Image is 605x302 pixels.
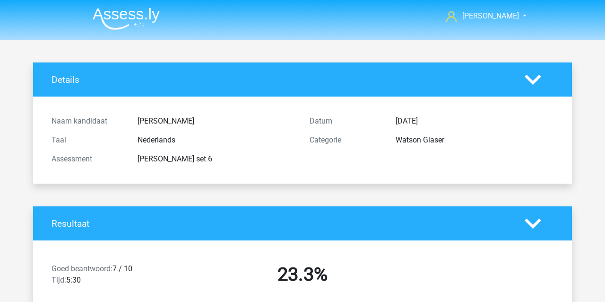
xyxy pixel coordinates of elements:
div: [PERSON_NAME] set 6 [130,153,302,165]
h2: 23.3% [181,263,424,286]
div: Categorie [302,134,389,146]
div: [PERSON_NAME] [130,115,302,127]
span: Tijd: [52,275,66,284]
div: Watson Glaser [389,134,561,146]
div: 7 / 10 5:30 [44,263,173,290]
div: Datum [302,115,389,127]
div: Naam kandidaat [44,115,130,127]
div: Nederlands [130,134,302,146]
h4: Resultaat [52,218,510,229]
img: Assessly [93,8,160,30]
div: [DATE] [389,115,561,127]
span: Goed beantwoord: [52,264,112,273]
div: Assessment [44,153,130,165]
h4: Details [52,74,510,85]
a: [PERSON_NAME] [442,10,520,22]
span: [PERSON_NAME] [462,11,519,20]
div: Taal [44,134,130,146]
